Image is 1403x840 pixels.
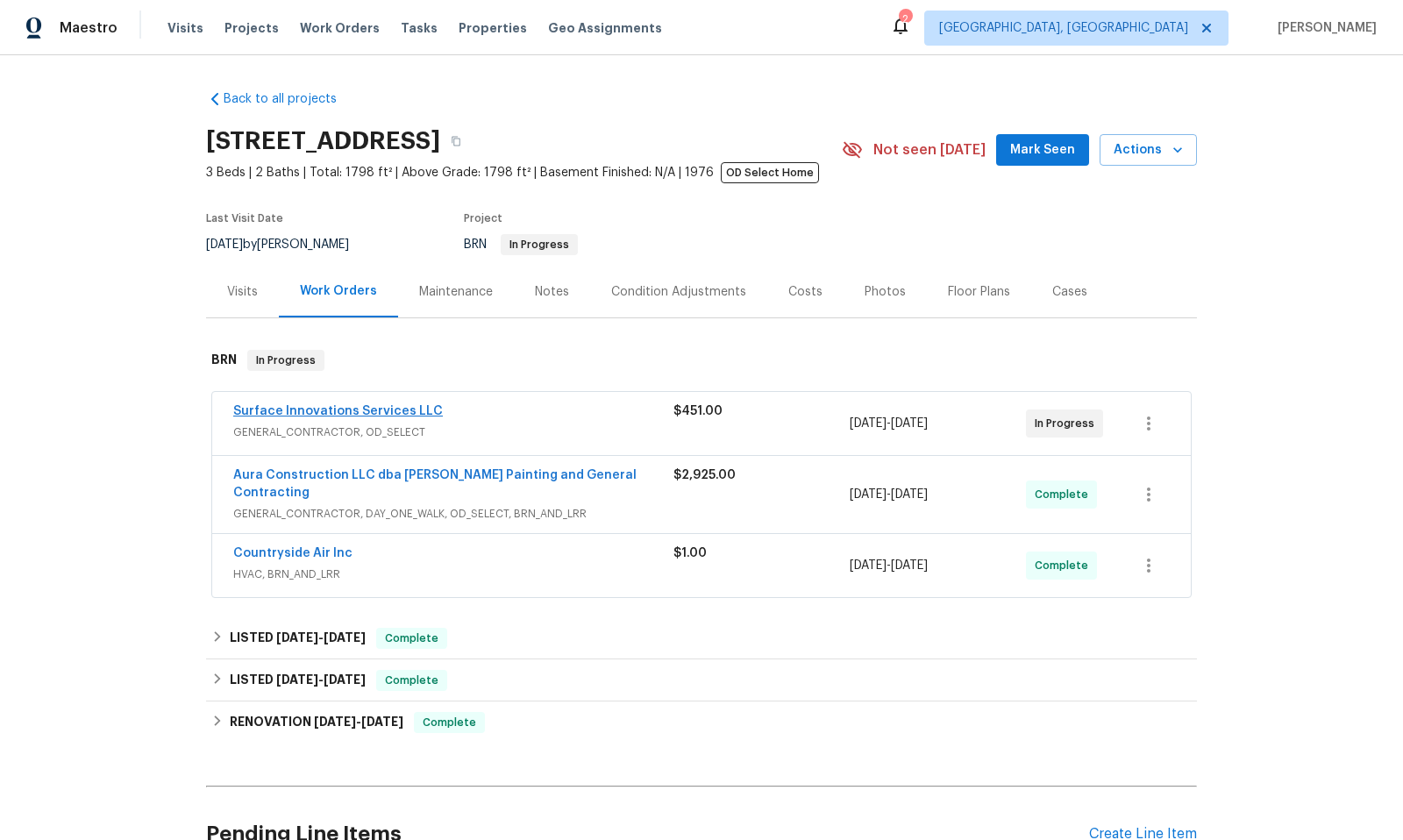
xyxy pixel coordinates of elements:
span: GENERAL_CONTRACTOR, DAY_ONE_WALK, OD_SELECT, BRN_AND_LRR [233,505,673,523]
span: [DATE] [850,559,887,572]
div: Costs [788,283,823,301]
span: [DATE] [324,631,366,644]
span: [DATE] [324,673,366,686]
span: Not seen [DATE] [873,141,986,159]
span: OD Select Home [721,162,819,183]
span: In Progress [502,239,576,250]
span: $451.00 [673,405,723,417]
span: HVAC, BRN_AND_LRR [233,566,673,583]
span: [DATE] [314,715,356,728]
span: - [276,673,366,686]
span: Visits [167,19,203,37]
span: Projects [224,19,279,37]
a: Surface Innovations Services LLC [233,405,443,417]
div: by [PERSON_NAME] [206,234,370,255]
span: [GEOGRAPHIC_DATA], [GEOGRAPHIC_DATA] [939,19,1188,37]
span: 3 Beds | 2 Baths | Total: 1798 ft² | Above Grade: 1798 ft² | Basement Finished: N/A | 1976 [206,164,842,182]
span: [DATE] [891,488,928,501]
div: LISTED [DATE]-[DATE]Complete [206,617,1197,659]
span: Complete [378,630,445,647]
a: Countryside Air Inc [233,547,353,559]
span: [DATE] [891,559,928,572]
button: Mark Seen [996,134,1089,167]
span: Complete [378,672,445,689]
span: In Progress [1035,415,1101,432]
h6: BRN [211,350,237,371]
span: Properties [459,19,527,37]
span: $2,925.00 [673,469,736,481]
span: BRN [464,238,578,251]
div: Work Orders [300,282,377,300]
div: RENOVATION [DATE]-[DATE]Complete [206,701,1197,744]
div: LISTED [DATE]-[DATE]Complete [206,659,1197,701]
span: [DATE] [276,673,318,686]
div: Floor Plans [948,283,1010,301]
button: Copy Address [440,125,472,157]
span: [DATE] [850,488,887,501]
span: [DATE] [206,238,243,251]
div: BRN In Progress [206,332,1197,388]
span: Project [464,213,502,224]
span: Geo Assignments [548,19,662,37]
span: - [276,631,366,644]
span: - [850,486,928,503]
span: [DATE] [361,715,403,728]
span: [DATE] [276,631,318,644]
h6: LISTED [230,628,366,649]
div: Visits [227,283,258,301]
h6: RENOVATION [230,712,403,733]
div: Condition Adjustments [611,283,746,301]
div: Maintenance [419,283,493,301]
span: In Progress [249,352,323,369]
span: Complete [1035,486,1095,503]
div: 2 [899,11,911,28]
a: Back to all projects [206,90,374,108]
span: Actions [1114,139,1183,161]
span: Complete [416,714,483,731]
div: Notes [535,283,569,301]
span: GENERAL_CONTRACTOR, OD_SELECT [233,424,673,441]
div: Photos [865,283,906,301]
span: Last Visit Date [206,213,283,224]
div: Cases [1052,283,1087,301]
span: - [314,715,403,728]
span: $1.00 [673,547,707,559]
span: [DATE] [850,417,887,430]
span: Maestro [60,19,118,37]
span: Complete [1035,557,1095,574]
h6: LISTED [230,670,366,691]
span: Work Orders [300,19,380,37]
span: - [850,415,928,432]
span: [DATE] [891,417,928,430]
a: Aura Construction LLC dba [PERSON_NAME] Painting and General Contracting [233,469,637,499]
span: Mark Seen [1010,139,1075,161]
span: [PERSON_NAME] [1271,19,1377,37]
span: - [850,557,928,574]
button: Actions [1100,134,1197,167]
span: Tasks [401,22,438,34]
h2: [STREET_ADDRESS] [206,132,440,150]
